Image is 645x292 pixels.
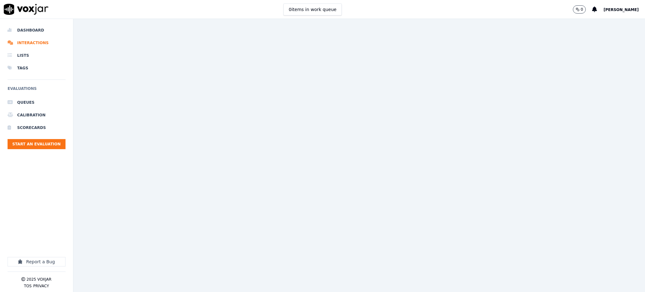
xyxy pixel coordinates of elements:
a: Tags [8,62,66,74]
button: [PERSON_NAME] [603,6,645,13]
button: 0items in work queue [283,3,342,15]
h6: Evaluations [8,85,66,96]
a: Interactions [8,37,66,49]
a: Dashboard [8,24,66,37]
a: Calibration [8,109,66,121]
span: [PERSON_NAME] [603,8,639,12]
a: Queues [8,96,66,109]
button: TOS [24,283,31,289]
button: 0 [573,5,586,14]
p: 2025 Voxjar [26,277,51,282]
img: voxjar logo [4,4,49,15]
p: 0 [581,7,583,12]
button: 0 [573,5,592,14]
a: Scorecards [8,121,66,134]
button: Privacy [33,283,49,289]
a: Lists [8,49,66,62]
button: Report a Bug [8,257,66,266]
button: Start an Evaluation [8,139,66,149]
